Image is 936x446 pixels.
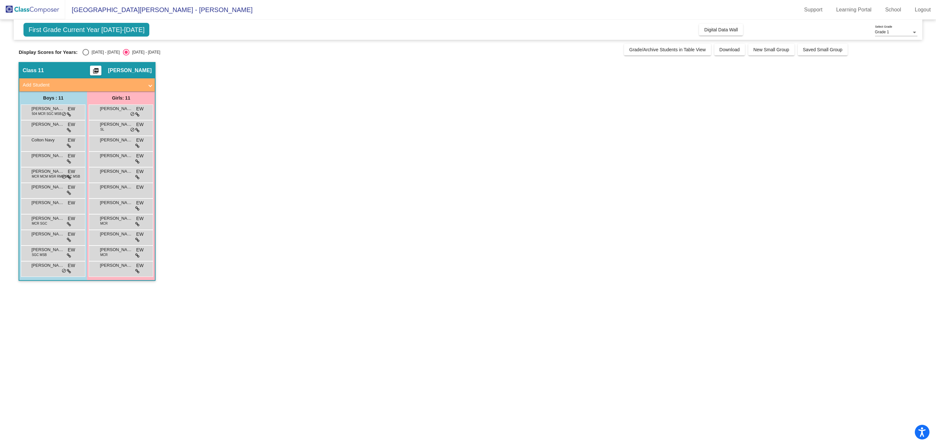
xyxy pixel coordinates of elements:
[136,184,144,191] span: EW
[32,252,47,257] span: SGC MSB
[136,105,144,112] span: EW
[100,184,132,190] span: [PERSON_NAME] Em
[136,231,144,238] span: EW
[704,27,738,32] span: Digital Data Wall
[108,67,152,74] span: [PERSON_NAME]
[100,215,132,222] span: [PERSON_NAME] [PERSON_NAME]
[136,199,144,206] span: EW
[875,30,889,34] span: Grade 1
[136,137,144,144] span: EW
[22,67,44,74] span: Class 11
[129,49,160,55] div: [DATE] - [DATE]
[880,5,906,15] a: School
[624,44,711,56] button: Grade/Archive Students in Table View
[100,168,132,175] span: [PERSON_NAME]
[136,262,144,269] span: EW
[68,215,75,222] span: EW
[19,49,78,55] span: Display Scores for Years:
[910,5,936,15] a: Logout
[130,127,135,133] span: do_not_disturb_alt
[22,81,144,89] mat-panel-title: Add Student
[82,49,160,56] mat-radio-group: Select an option
[100,252,108,257] span: MCR
[136,168,144,175] span: EW
[699,24,743,36] button: Digital Data Wall
[100,105,132,112] span: [PERSON_NAME]
[32,111,61,116] span: 504 MCR SGC MSB
[714,44,745,56] button: Download
[100,127,104,132] span: SL
[87,91,155,104] div: Girls: 11
[32,221,47,226] span: MCR SGC
[68,152,75,159] span: EW
[753,47,789,52] span: New Small Group
[31,184,64,190] span: [PERSON_NAME]
[130,112,135,117] span: do_not_disturb_alt
[68,199,75,206] span: EW
[136,152,144,159] span: EW
[32,174,80,179] span: MCR MCM MSR RMP SGC MSB
[831,5,877,15] a: Learning Portal
[31,199,64,206] span: [PERSON_NAME] Mehalco
[62,268,66,274] span: do_not_disturb_alt
[136,121,144,128] span: EW
[799,5,828,15] a: Support
[31,247,64,253] span: [PERSON_NAME]
[100,121,132,128] span: [PERSON_NAME]
[62,174,66,180] span: do_not_disturb_alt
[19,91,87,104] div: Boys : 11
[65,5,253,15] span: [GEOGRAPHIC_DATA][PERSON_NAME] - [PERSON_NAME]
[31,231,64,237] span: [PERSON_NAME]
[31,121,64,128] span: [PERSON_NAME]
[100,221,108,226] span: MCR
[31,215,64,222] span: [PERSON_NAME]
[803,47,842,52] span: Saved Small Group
[31,152,64,159] span: [PERSON_NAME]
[68,184,75,191] span: EW
[100,262,132,269] span: [PERSON_NAME]
[62,112,66,117] span: do_not_disturb_alt
[100,247,132,253] span: [PERSON_NAME]
[68,231,75,238] span: EW
[100,199,132,206] span: [PERSON_NAME]
[90,66,101,75] button: Print Students Details
[100,231,132,237] span: [PERSON_NAME]
[92,68,100,77] mat-icon: picture_as_pdf
[720,47,740,52] span: Download
[31,137,64,143] span: Colton Navy
[31,262,64,269] span: [PERSON_NAME]
[748,44,795,56] button: New Small Group
[136,247,144,253] span: EW
[629,47,706,52] span: Grade/Archive Students in Table View
[31,168,64,175] span: [PERSON_NAME]
[68,137,75,144] span: EW
[68,262,75,269] span: EW
[89,49,120,55] div: [DATE] - [DATE]
[136,215,144,222] span: EW
[100,152,132,159] span: [PERSON_NAME]
[798,44,848,56] button: Saved Small Group
[31,105,64,112] span: [PERSON_NAME]
[19,78,155,91] mat-expansion-panel-header: Add Student
[100,137,132,143] span: [PERSON_NAME]
[68,247,75,253] span: EW
[68,168,75,175] span: EW
[68,121,75,128] span: EW
[23,23,149,37] span: First Grade Current Year [DATE]-[DATE]
[68,105,75,112] span: EW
